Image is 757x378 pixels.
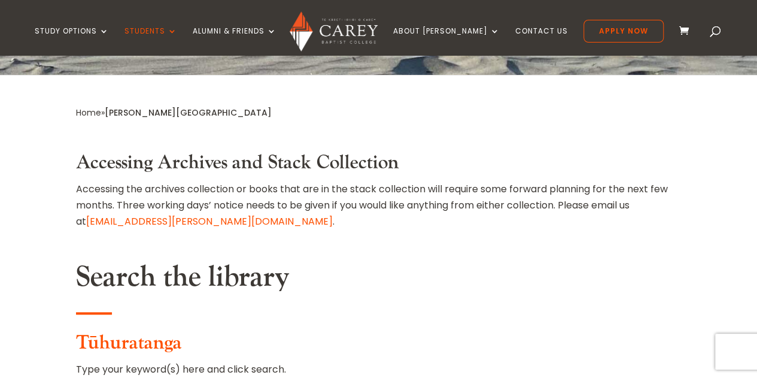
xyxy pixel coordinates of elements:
[76,107,272,119] span: »
[76,260,682,301] h2: Search the library
[290,11,378,52] img: Carey Baptist College
[393,27,500,55] a: About [PERSON_NAME]
[515,27,568,55] a: Contact Us
[76,107,101,119] a: Home
[193,27,276,55] a: Alumni & Friends
[35,27,109,55] a: Study Options
[76,152,682,180] h3: Accessing Archives and Stack Collection
[124,27,177,55] a: Students
[76,332,682,361] h3: Tūhuratanga
[76,181,682,230] p: Accessing the archives collection or books that are in the stack collection will require some for...
[583,20,664,43] a: Apply Now
[105,107,272,119] span: [PERSON_NAME][GEOGRAPHIC_DATA]
[86,214,333,228] a: [EMAIL_ADDRESS][PERSON_NAME][DOMAIN_NAME]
